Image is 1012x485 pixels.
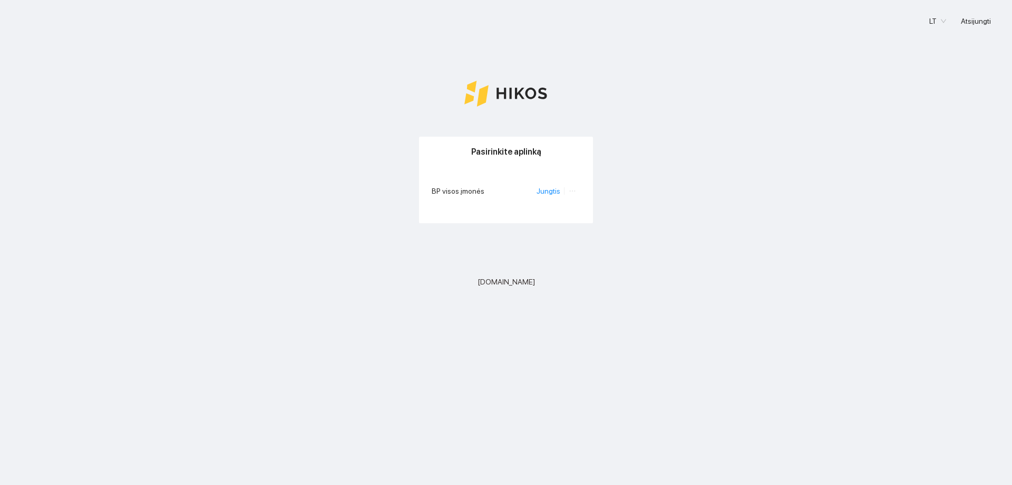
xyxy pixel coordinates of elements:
[478,276,535,288] span: [DOMAIN_NAME]
[569,187,576,195] span: ellipsis
[432,179,580,203] li: BP visos įmonės
[432,137,580,167] div: Pasirinkite aplinką
[961,15,991,27] span: Atsijungti
[537,187,560,195] a: Jungtis
[952,13,999,30] button: Atsijungti
[929,13,946,29] span: LT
